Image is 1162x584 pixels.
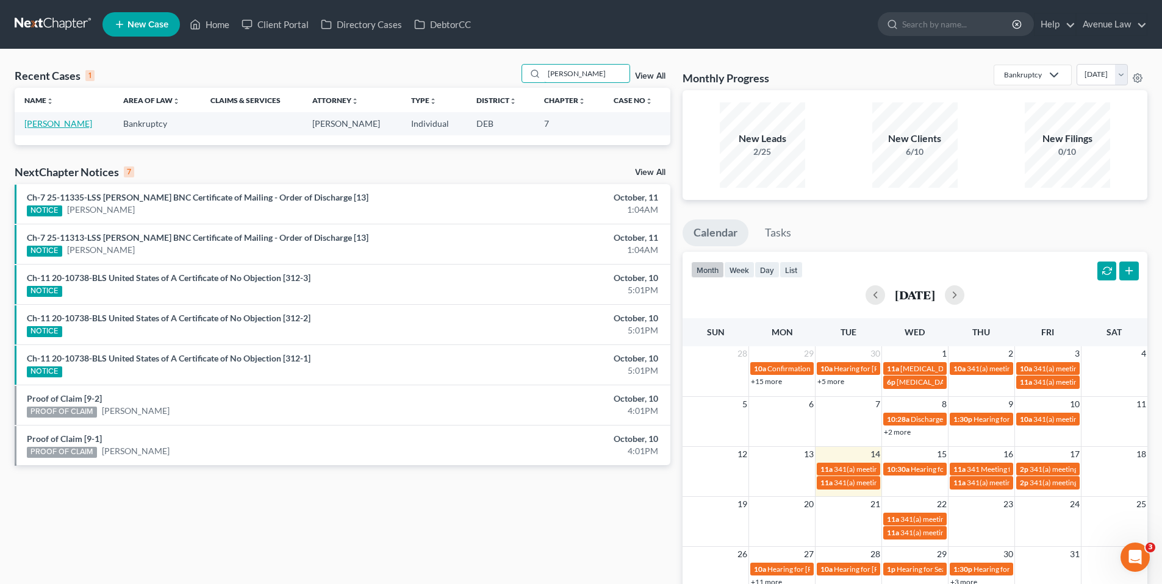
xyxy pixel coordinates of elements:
th: Claims & Services [201,88,303,112]
span: Hearing for Sears Authorized Hometown Stores, LLC [897,564,1063,574]
div: NOTICE [27,246,62,257]
span: Hearing for [PERSON_NAME] [834,364,929,373]
td: DEB [467,112,534,135]
span: 22 [936,497,948,511]
span: 11a [820,465,833,474]
a: [PERSON_NAME] [102,445,170,457]
h2: [DATE] [895,288,935,301]
span: 341(a) meeting for [PERSON_NAME] [1030,478,1147,487]
span: 1 [941,346,948,361]
input: Search by name... [902,13,1014,35]
span: 27 [803,547,815,561]
span: 3 [1074,346,1081,361]
span: 5 [741,397,748,411]
span: 341(a) meeting for [PERSON_NAME] [834,465,952,474]
i: unfold_more [429,98,437,105]
span: 2p [1020,478,1028,487]
span: 16 [1002,447,1014,461]
div: 5:01PM [456,365,658,377]
div: 1:04AM [456,204,658,216]
div: October, 11 [456,191,658,204]
a: Districtunfold_more [476,96,517,105]
div: NOTICE [27,205,62,216]
span: 10a [820,364,833,373]
span: 1:30p [953,415,972,424]
a: Tasks [754,219,802,246]
span: 6p [887,377,895,386]
button: day [755,262,780,278]
span: 341(a) meeting for [PERSON_NAME] [967,478,1085,487]
td: 7 [534,112,604,135]
span: 12 [736,447,748,461]
div: October, 11 [456,232,658,244]
span: 11a [887,364,899,373]
input: Search by name... [544,65,629,82]
i: unfold_more [46,98,54,105]
span: 6 [808,397,815,411]
span: Hearing for [PERSON_NAME] [834,564,929,574]
div: PROOF OF CLAIM [27,407,97,418]
i: unfold_more [645,98,653,105]
span: 11a [887,528,899,537]
td: Bankruptcy [113,112,200,135]
div: 0/10 [1025,146,1110,158]
a: [PERSON_NAME] [24,118,92,129]
i: unfold_more [509,98,517,105]
button: month [691,262,724,278]
div: October, 10 [456,312,658,324]
a: Ch-11 20-10738-BLS United States of A Certificate of No Objection [312-2] [27,313,310,323]
a: Ch-7 25-11335-LSS [PERSON_NAME] BNC Certificate of Mailing - Order of Discharge [13] [27,192,368,202]
span: 341(a) meeting for [PERSON_NAME] [1033,364,1151,373]
span: 21 [869,497,881,511]
div: October, 10 [456,352,658,365]
div: Bankruptcy [1004,69,1042,80]
a: Chapterunfold_more [544,96,586,105]
a: Ch-11 20-10738-BLS United States of A Certificate of No Objection [312-1] [27,353,310,363]
span: 341(a) meeting for [PERSON_NAME] [834,478,952,487]
span: 4 [1140,346,1147,361]
a: Typeunfold_more [411,96,437,105]
div: NOTICE [27,366,62,377]
span: 10a [754,564,766,574]
span: 18 [1135,447,1147,461]
div: Recent Cases [15,68,95,83]
span: Fri [1041,327,1054,337]
span: 25 [1135,497,1147,511]
div: New Clients [872,132,958,146]
span: 11a [887,515,899,524]
span: 28 [736,346,748,361]
span: 31 [1069,547,1081,561]
div: 7 [124,166,134,177]
span: Hearing for United States of America Rugby Football Union, Ltd [911,465,1111,474]
a: Area of Lawunfold_more [123,96,180,105]
span: Wed [905,327,925,337]
span: 10a [820,564,833,574]
span: [MEDICAL_DATA] Date for [PERSON_NAME] [897,377,1041,386]
span: Mon [772,327,793,337]
td: Individual [401,112,467,135]
span: 11a [953,478,966,487]
span: [MEDICAL_DATA] Date for [PERSON_NAME] [900,364,1045,373]
span: Hearing for [PERSON_NAME] [974,415,1069,424]
div: 2/25 [720,146,805,158]
div: NextChapter Notices [15,165,134,179]
div: NOTICE [27,286,62,297]
span: 24 [1069,497,1081,511]
a: View All [635,168,665,177]
a: [PERSON_NAME] [67,204,135,216]
a: Case Nounfold_more [614,96,653,105]
i: unfold_more [578,98,586,105]
span: 19 [736,497,748,511]
span: 15 [936,447,948,461]
div: October, 10 [456,393,658,405]
span: 10:28a [887,415,909,424]
span: 30 [869,346,881,361]
span: 11a [1020,377,1032,386]
button: week [724,262,755,278]
a: [PERSON_NAME] [102,405,170,417]
span: 29 [936,547,948,561]
a: +5 more [817,377,844,386]
span: Discharge Date for [PERSON_NAME] [911,415,1029,424]
div: October, 10 [456,272,658,284]
a: Avenue Law [1077,13,1147,35]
